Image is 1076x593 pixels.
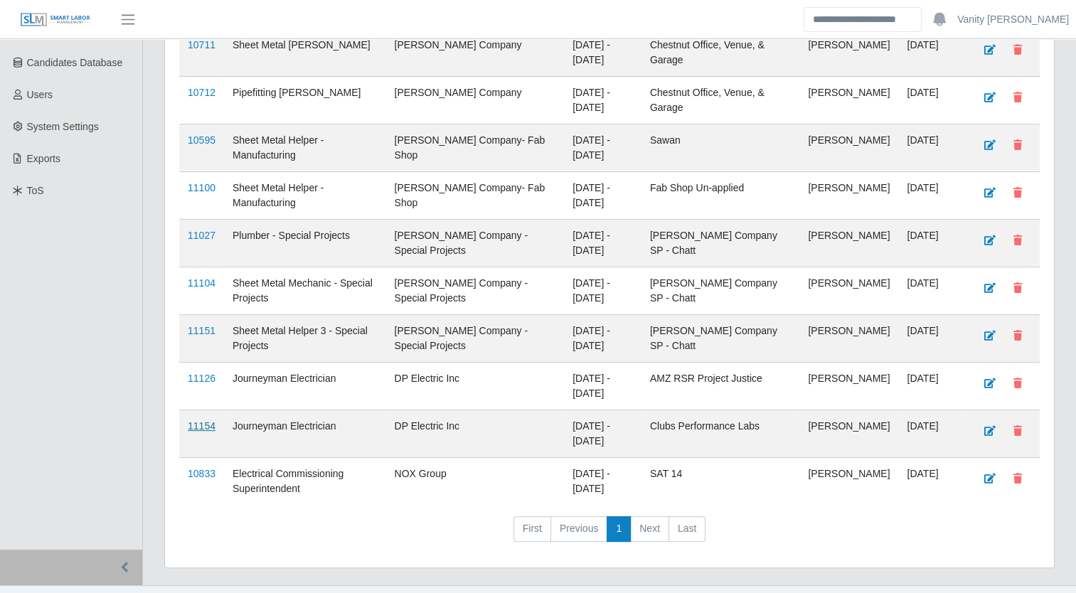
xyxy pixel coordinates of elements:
td: Sheet Metal Helper - Manufacturing [224,124,386,172]
td: [PERSON_NAME] [799,363,898,410]
td: [PERSON_NAME] [799,124,898,172]
a: 11104 [188,277,215,289]
td: [DATE] [898,458,966,506]
td: DP Electric Inc [385,363,564,410]
td: [PERSON_NAME] [799,172,898,220]
a: 11100 [188,182,215,193]
td: [PERSON_NAME] Company- Fab Shop [385,124,564,172]
td: [PERSON_NAME] [799,410,898,458]
a: 10595 [188,134,215,146]
td: Sheet Metal [PERSON_NAME] [224,29,386,77]
td: [PERSON_NAME] Company SP - Chatt [641,220,799,267]
td: [PERSON_NAME] Company SP - Chatt [641,315,799,363]
td: [DATE] [898,267,966,315]
td: [DATE] [898,410,966,458]
a: 11126 [188,373,215,384]
td: [PERSON_NAME] Company - Special Projects [385,315,564,363]
a: Vanity [PERSON_NAME] [957,12,1069,27]
td: [DATE] - [DATE] [564,410,641,458]
input: Search [804,7,922,32]
td: [DATE] [898,220,966,267]
td: Pipefitting [PERSON_NAME] [224,77,386,124]
span: System Settings [27,121,99,132]
td: NOX Group [385,458,564,506]
td: [PERSON_NAME] Company - Special Projects [385,267,564,315]
td: Journeyman Electrician [224,363,386,410]
td: [PERSON_NAME] [799,458,898,506]
a: 10833 [188,468,215,479]
td: Plumber - Special Projects [224,220,386,267]
span: Users [27,89,53,100]
td: [PERSON_NAME] [799,267,898,315]
a: 11154 [188,420,215,432]
td: [DATE] - [DATE] [564,77,641,124]
td: [DATE] [898,77,966,124]
td: [PERSON_NAME] Company [385,29,564,77]
td: Electrical Commissioning Superintendent [224,458,386,506]
td: SAT 14 [641,458,799,506]
td: Sheet Metal Mechanic - Special Projects [224,267,386,315]
td: [PERSON_NAME] Company- Fab Shop [385,172,564,220]
td: [DATE] - [DATE] [564,29,641,77]
td: [DATE] [898,363,966,410]
td: [DATE] - [DATE] [564,124,641,172]
td: [DATE] - [DATE] [564,363,641,410]
a: 11027 [188,230,215,241]
td: [PERSON_NAME] [799,220,898,267]
td: [DATE] - [DATE] [564,315,641,363]
td: Chestnut Office, Venue, & Garage [641,77,799,124]
span: Candidates Database [27,57,123,68]
a: 10712 [188,87,215,98]
td: Journeyman Electrician [224,410,386,458]
a: 11151 [188,325,215,336]
td: [PERSON_NAME] Company - Special Projects [385,220,564,267]
td: Fab Shop Un-applied [641,172,799,220]
span: ToS [27,185,44,196]
td: [DATE] [898,315,966,363]
nav: pagination [179,516,1040,553]
td: [PERSON_NAME] Company SP - Chatt [641,267,799,315]
td: [PERSON_NAME] [799,29,898,77]
td: AMZ RSR Project Justice [641,363,799,410]
td: DP Electric Inc [385,410,564,458]
td: Sawan [641,124,799,172]
td: Sheet Metal Helper 3 - Special Projects [224,315,386,363]
img: SLM Logo [20,12,91,28]
a: 1 [607,516,631,542]
td: [DATE] [898,172,966,220]
td: [DATE] [898,29,966,77]
td: [DATE] - [DATE] [564,220,641,267]
td: [DATE] - [DATE] [564,172,641,220]
td: Clubs Performance Labs [641,410,799,458]
td: [DATE] - [DATE] [564,458,641,506]
td: Chestnut Office, Venue, & Garage [641,29,799,77]
td: [PERSON_NAME] [799,315,898,363]
span: Exports [27,153,60,164]
td: [PERSON_NAME] [799,77,898,124]
a: 10711 [188,39,215,50]
td: [PERSON_NAME] Company [385,77,564,124]
td: [DATE] [898,124,966,172]
td: [DATE] - [DATE] [564,267,641,315]
td: Sheet Metal Helper - Manufacturing [224,172,386,220]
